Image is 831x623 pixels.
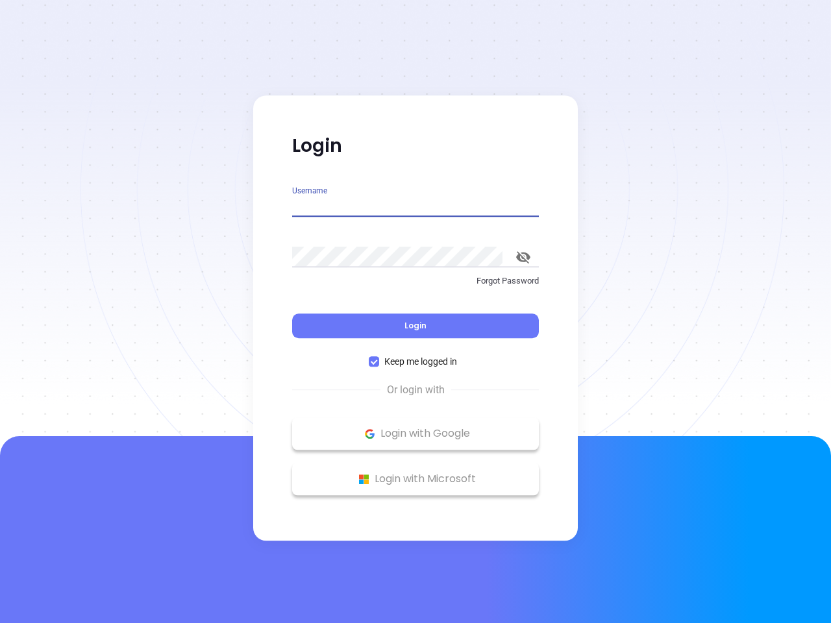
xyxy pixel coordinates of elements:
[362,426,378,442] img: Google Logo
[292,187,327,195] label: Username
[356,471,372,487] img: Microsoft Logo
[292,275,539,298] a: Forgot Password
[292,275,539,287] p: Forgot Password
[508,241,539,273] button: toggle password visibility
[299,424,532,443] p: Login with Google
[292,313,539,338] button: Login
[379,354,462,369] span: Keep me logged in
[292,417,539,450] button: Google Logo Login with Google
[292,134,539,158] p: Login
[404,320,427,331] span: Login
[292,463,539,495] button: Microsoft Logo Login with Microsoft
[380,382,451,398] span: Or login with
[299,469,532,489] p: Login with Microsoft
